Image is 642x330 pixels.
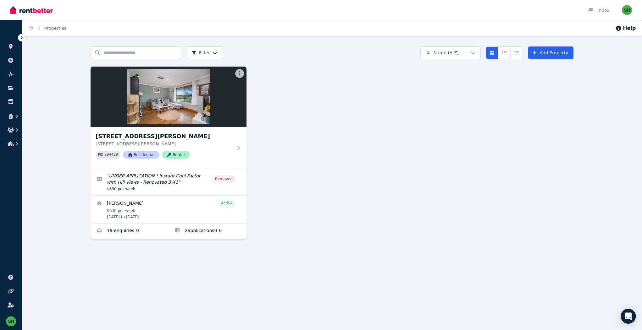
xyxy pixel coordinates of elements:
div: Open Intercom Messenger [621,309,636,324]
a: Properties [44,26,67,31]
code: 394429 [104,153,118,157]
button: Name (A-Z) [420,46,481,59]
button: Card view [486,46,498,59]
a: Applications for 289 Verna St, Gosnells [169,224,246,239]
h3: [STREET_ADDRESS][PERSON_NAME] [96,132,233,141]
p: [STREET_ADDRESS][PERSON_NAME] [96,141,233,147]
span: Filter [191,50,210,56]
img: Sunil Hooda [622,5,632,15]
a: Add Property [528,46,573,59]
button: More options [235,69,244,78]
button: Help [615,24,636,32]
img: Sunil Hooda [6,316,16,326]
nav: Breadcrumb [22,20,74,36]
button: Compact list view [498,46,511,59]
img: 289 Verna St, Gosnells [91,67,246,127]
div: View options [486,46,523,59]
button: Filter [186,46,223,59]
a: View details for Michelle Lesley James [91,196,246,223]
a: 289 Verna St, Gosnells[STREET_ADDRESS][PERSON_NAME][STREET_ADDRESS][PERSON_NAME]PID 394429Residen... [91,67,246,169]
a: Enquiries for 289 Verna St, Gosnells [91,224,169,239]
span: Residential [123,151,159,159]
span: Rental [162,151,190,159]
span: Name (A-Z) [433,50,459,56]
a: Edit listing: UNDER APPLICATION ! Instant Cool Factor with Hill Views - Renovated 3 X1 [91,169,246,195]
button: Expanded list view [510,46,523,59]
img: RentBetter [10,5,53,15]
small: PID [98,153,103,156]
div: Inbox [587,7,609,14]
